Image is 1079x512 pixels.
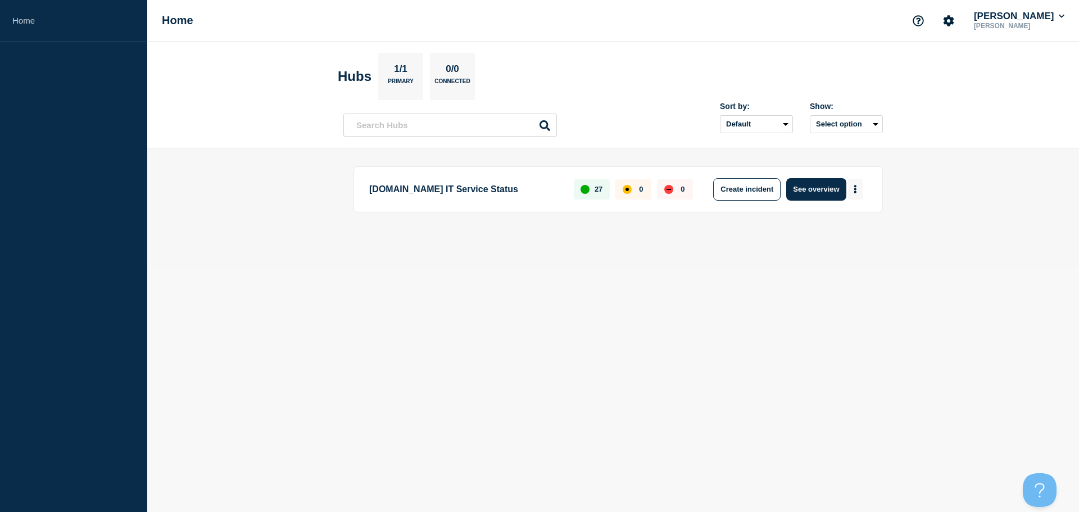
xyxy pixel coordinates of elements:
[390,64,412,78] p: 1/1
[810,102,883,111] div: Show:
[581,185,590,194] div: up
[848,179,863,200] button: More actions
[623,185,632,194] div: affected
[937,9,960,33] button: Account settings
[720,102,793,111] div: Sort by:
[162,14,193,27] h1: Home
[639,185,643,193] p: 0
[1023,473,1057,507] iframe: Help Scout Beacon - Open
[664,185,673,194] div: down
[906,9,930,33] button: Support
[442,64,464,78] p: 0/0
[972,22,1067,30] p: [PERSON_NAME]
[369,178,561,201] p: [DOMAIN_NAME] IT Service Status
[720,115,793,133] select: Sort by
[681,185,684,193] p: 0
[343,114,557,137] input: Search Hubs
[338,69,371,84] h2: Hubs
[786,178,846,201] button: See overview
[810,115,883,133] button: Select option
[388,78,414,90] p: Primary
[713,178,781,201] button: Create incident
[434,78,470,90] p: Connected
[595,185,602,193] p: 27
[972,11,1067,22] button: [PERSON_NAME]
